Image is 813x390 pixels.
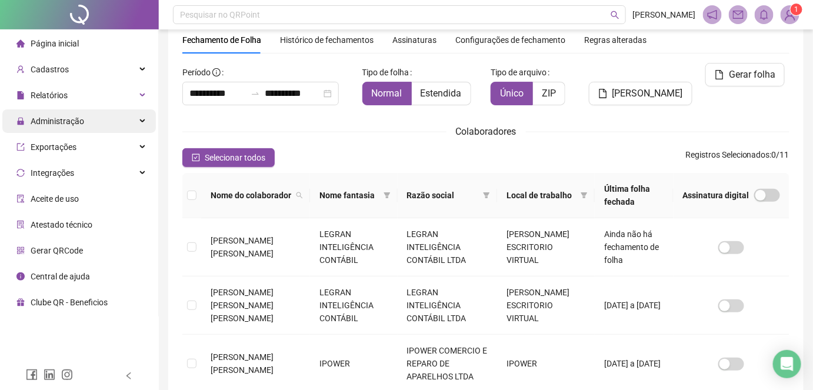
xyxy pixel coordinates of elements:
span: filter [581,192,588,199]
span: user-add [16,65,25,74]
span: facebook [26,369,38,381]
span: notification [707,9,718,20]
span: Atestado técnico [31,220,92,229]
span: Assinatura digital [683,189,749,202]
span: file [16,91,25,99]
span: Normal [372,88,402,99]
span: Histórico de fechamentos [280,35,374,45]
span: Configurações de fechamento [455,36,565,44]
span: filter [381,186,393,204]
img: 93128 [781,6,799,24]
td: LEGRAN INTELIGÊNCIA CONTÁBIL LTDA [398,218,498,276]
span: lock [16,117,25,125]
span: Estendida [421,88,462,99]
span: Gerar folha [729,68,775,82]
span: filter [481,186,492,204]
span: Fechamento de Folha [182,35,261,45]
td: LEGRAN INTELIGÊNCIA CONTÁBIL [310,276,397,335]
sup: Atualize o seu contato no menu Meus Dados [791,4,802,15]
span: ZIP [542,88,556,99]
td: [DATE] a [DATE] [595,276,674,335]
span: to [251,89,260,98]
span: filter [483,192,490,199]
span: Único [500,88,524,99]
td: [PERSON_NAME] ESCRITORIO VIRTUAL [497,218,595,276]
span: Registros Selecionados [685,150,770,159]
span: instagram [61,369,73,381]
span: Aceite de uso [31,194,79,204]
span: Página inicial [31,39,79,48]
span: 1 [794,5,798,14]
span: : 0 / 11 [685,148,789,167]
span: Exportações [31,142,76,152]
span: sync [16,169,25,177]
span: home [16,39,25,48]
span: Período [182,68,211,77]
td: [PERSON_NAME] ESCRITORIO VIRTUAL [497,276,595,335]
span: Nome do colaborador [211,189,291,202]
span: Relatórios [31,91,68,100]
span: [PERSON_NAME] [PERSON_NAME] [PERSON_NAME] [211,288,274,323]
span: bell [759,9,769,20]
span: left [125,372,133,380]
span: Gerar QRCode [31,246,83,255]
span: [PERSON_NAME] [633,8,696,21]
td: LEGRAN INTELIGÊNCIA CONTÁBIL [310,218,397,276]
span: file [598,89,608,98]
th: Última folha fechada [595,173,674,218]
span: check-square [192,154,200,162]
span: Nome fantasia [319,189,378,202]
span: Integrações [31,168,74,178]
span: Cadastros [31,65,69,74]
span: Colaboradores [456,126,517,137]
span: export [16,143,25,151]
span: linkedin [44,369,55,381]
span: qrcode [16,246,25,255]
td: LEGRAN INTELIGÊNCIA CONTÁBIL LTDA [398,276,498,335]
span: Clube QR - Beneficios [31,298,108,307]
span: info-circle [212,68,221,76]
span: Central de ajuda [31,272,90,281]
span: solution [16,221,25,229]
span: Tipo de arquivo [491,66,547,79]
button: Selecionar todos [182,148,275,167]
span: [PERSON_NAME] [PERSON_NAME] [211,352,274,375]
span: Assinaturas [392,36,437,44]
span: Regras alteradas [584,36,647,44]
span: info-circle [16,272,25,281]
button: Gerar folha [705,63,785,86]
span: file [715,70,724,79]
button: [PERSON_NAME] [589,82,692,105]
span: Razão social [407,189,479,202]
span: search [611,11,619,19]
span: Administração [31,116,84,126]
span: filter [384,192,391,199]
span: Tipo de folha [362,66,409,79]
span: Local de trabalho [507,189,576,202]
span: filter [578,186,590,204]
div: Open Intercom Messenger [773,350,801,378]
span: Ainda não há fechamento de folha [604,229,659,265]
span: mail [733,9,744,20]
span: swap-right [251,89,260,98]
span: audit [16,195,25,203]
span: search [296,192,303,199]
span: [PERSON_NAME] [612,86,683,101]
span: [PERSON_NAME] [PERSON_NAME] [211,236,274,258]
span: search [294,186,305,204]
span: Selecionar todos [205,151,265,164]
span: gift [16,298,25,306]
